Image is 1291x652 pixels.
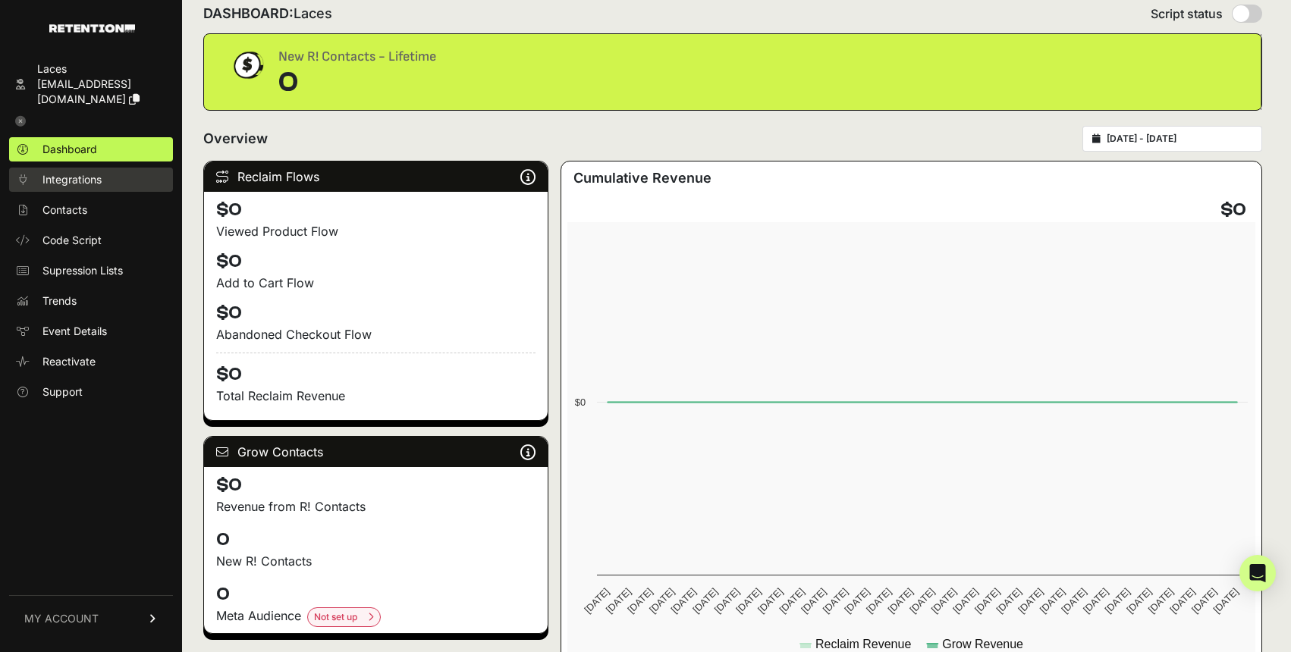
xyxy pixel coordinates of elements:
text: $0 [574,397,585,408]
h4: $0 [216,473,536,497]
a: Trends [9,289,173,313]
text: Grow Revenue [942,638,1023,650]
h4: 0 [216,528,536,552]
span: Support [42,384,83,400]
span: Code Script [42,233,102,248]
text: [DATE] [1037,586,1066,616]
text: [DATE] [625,586,655,616]
text: [DATE] [1081,586,1110,616]
text: [DATE] [842,586,872,616]
h3: Cumulative Revenue [573,168,711,189]
text: [DATE] [1211,586,1240,616]
text: [DATE] [603,586,633,616]
p: Revenue from R! Contacts [216,497,536,516]
div: Grow Contacts [204,437,548,467]
text: [DATE] [733,586,763,616]
a: Event Details [9,319,173,343]
text: [DATE] [994,586,1023,616]
text: [DATE] [711,586,741,616]
a: Reactivate [9,350,173,374]
h4: $0 [216,301,536,325]
text: [DATE] [820,586,850,616]
div: Meta Audience [216,607,536,627]
text: [DATE] [582,586,611,616]
text: [DATE] [799,586,828,616]
text: [DATE] [1059,586,1088,616]
img: Retention.com [49,24,135,33]
div: Open Intercom Messenger [1239,555,1276,591]
text: [DATE] [668,586,698,616]
text: Reclaim Revenue [815,638,911,650]
a: Code Script [9,228,173,252]
h4: $0 [1220,198,1246,222]
a: MY ACCOUNT [9,595,173,641]
div: Laces [37,61,167,77]
span: Reactivate [42,354,96,369]
text: [DATE] [755,586,785,616]
span: Event Details [42,324,107,339]
text: [DATE] [1016,586,1045,616]
h4: 0 [216,582,536,607]
a: Contacts [9,198,173,222]
span: Laces [294,5,332,21]
span: Trends [42,293,77,309]
div: Viewed Product Flow [216,222,536,240]
span: Script status [1151,5,1223,23]
text: [DATE] [1167,586,1197,616]
a: Dashboard [9,137,173,161]
h4: $0 [216,198,536,222]
span: Supression Lists [42,263,123,278]
div: Reclaim Flows [204,161,548,192]
text: [DATE] [1102,586,1132,616]
text: [DATE] [972,586,1002,616]
div: 0 [278,67,436,98]
div: New R! Contacts - Lifetime [278,46,436,67]
text: [DATE] [864,586,894,616]
span: Contacts [42,202,87,218]
a: Supression Lists [9,259,173,283]
img: dollar-coin-05c43ed7efb7bc0c12610022525b4bbbb207c7efeef5aecc26f025e68dcafac9.png [228,46,266,84]
h2: DASHBOARD: [203,3,332,24]
span: Integrations [42,172,102,187]
a: Laces [EMAIL_ADDRESS][DOMAIN_NAME] [9,57,173,111]
h2: Overview [203,128,268,149]
h4: $0 [216,249,536,274]
p: New R! Contacts [216,552,536,570]
a: Integrations [9,168,173,192]
text: [DATE] [928,586,958,616]
text: [DATE] [950,586,980,616]
text: [DATE] [885,586,915,616]
text: [DATE] [690,586,720,616]
div: Add to Cart Flow [216,274,536,292]
text: [DATE] [1189,586,1219,616]
span: [EMAIL_ADDRESS][DOMAIN_NAME] [37,77,131,105]
a: Support [9,380,173,404]
div: Abandoned Checkout Flow [216,325,536,343]
h4: $0 [216,353,536,387]
span: MY ACCOUNT [24,611,99,626]
text: [DATE] [1124,586,1154,616]
p: Total Reclaim Revenue [216,387,536,405]
text: [DATE] [1145,586,1175,616]
text: [DATE] [907,586,937,616]
text: [DATE] [777,586,806,616]
span: Dashboard [42,142,97,157]
text: [DATE] [647,586,677,616]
